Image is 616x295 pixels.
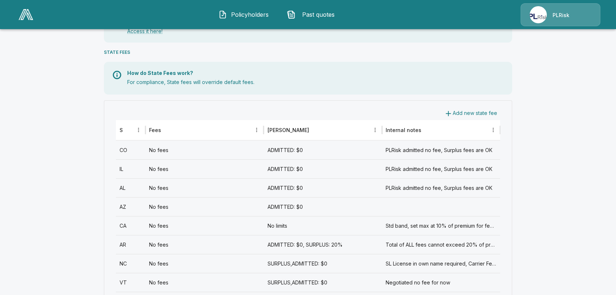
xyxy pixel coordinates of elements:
[530,6,547,23] img: Agency Icon
[264,235,382,254] div: ADMITTED: $0, SURPLUS: 20%
[553,12,569,19] p: PLRisk
[252,125,262,135] button: Fees column menu
[264,273,382,292] div: SURPLUS,ADMITTED: $0
[422,125,432,135] button: Sort
[264,140,382,159] div: ADMITTED: $0
[145,197,264,216] div: No fees
[145,273,264,292] div: No fees
[19,9,33,20] img: AA Logo
[370,125,380,135] button: Max Fee column menu
[145,216,264,235] div: No fees
[145,159,264,178] div: No fees
[127,79,503,86] p: For compliance, State fees will override default fees.
[264,216,382,235] div: No limits
[382,140,500,159] div: PLRisk admitted no fee, Surplus fees are OK
[113,71,121,79] img: Info Icon
[116,178,145,197] div: AL
[120,127,122,133] div: State
[116,197,145,216] div: AZ
[127,71,503,76] p: How do State Fees work?
[116,216,145,235] div: CA
[104,48,130,56] h6: STATE FEES
[116,235,145,254] div: AR
[441,107,500,120] button: Add new state fee
[149,127,161,133] div: Fees
[133,125,144,135] button: State column menu
[116,140,145,159] div: CO
[382,235,500,254] div: Total of ALL fees cannot exceed 20% of premium
[281,5,344,24] button: Past quotes IconPast quotes
[382,254,500,273] div: SL License in own name required, Carrier Fees must be on dec to be taxable
[287,10,296,19] img: Past quotes Icon
[145,178,264,197] div: No fees
[230,10,270,19] span: Policyholders
[116,159,145,178] div: IL
[488,125,498,135] button: Internal notes column menu
[267,127,309,133] div: [PERSON_NAME]
[264,254,382,273] div: SURPLUS,ADMITTED: $0
[116,273,145,292] div: VT
[162,125,172,135] button: Sort
[145,254,264,273] div: No fees
[264,159,382,178] div: ADMITTED: $0
[123,125,133,135] button: Sort
[386,127,421,133] div: Internal notes
[299,10,339,19] span: Past quotes
[116,254,145,273] div: NC
[264,178,382,197] div: ADMITTED: $0
[127,28,163,34] a: Access it here!
[264,197,382,216] div: ADMITTED: $0
[521,3,600,26] a: Agency IconPLRisk
[145,235,264,254] div: No fees
[218,10,227,19] img: Policyholders Icon
[145,140,264,159] div: No fees
[213,5,276,24] button: Policyholders IconPolicyholders
[382,216,500,235] div: Std band, set max at 10% of premium for fees (other than carrier)
[382,159,500,178] div: PLRisk admitted no fee, Surplus fees are OK
[382,178,500,197] div: PLRisk admitted no fee, Surplus fees are OK
[309,125,320,135] button: Sort
[382,273,500,292] div: Negotiated no fee for now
